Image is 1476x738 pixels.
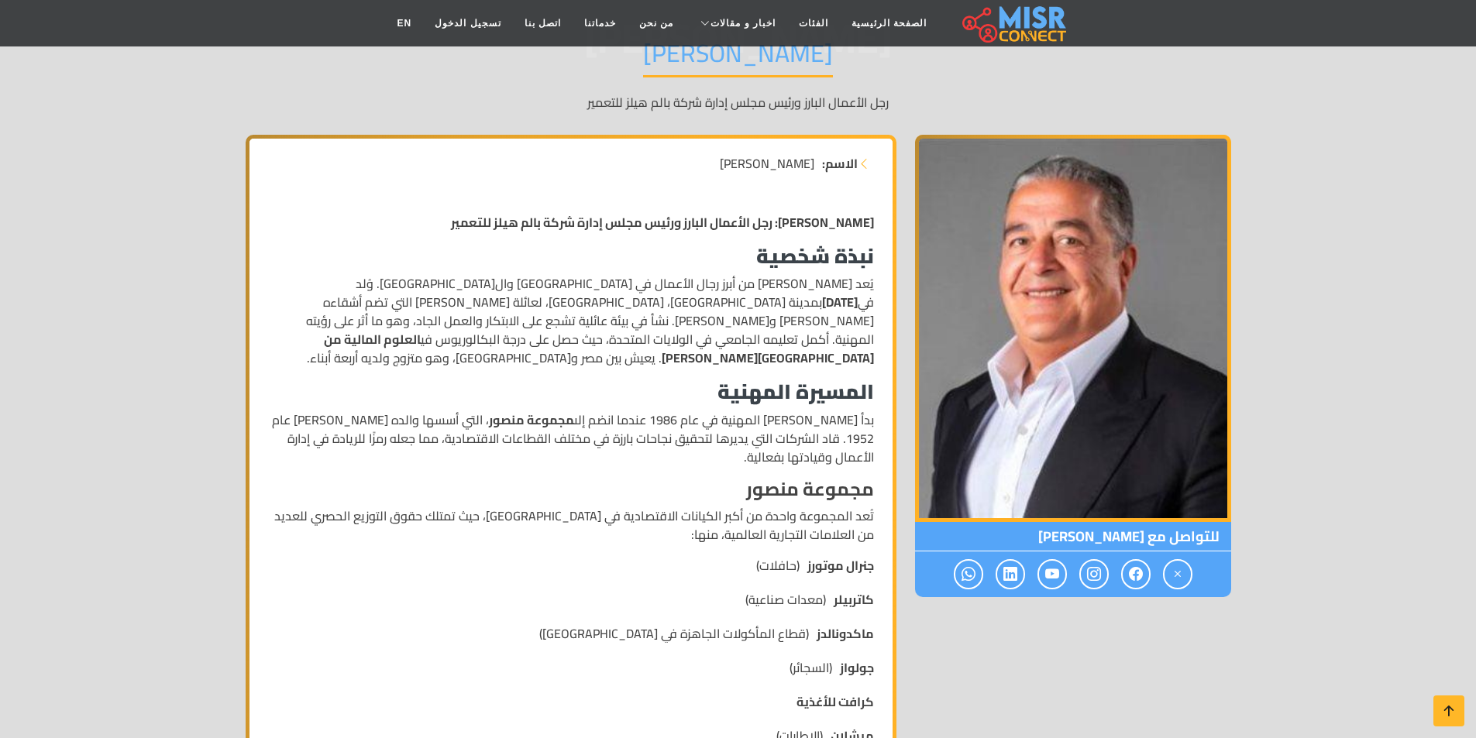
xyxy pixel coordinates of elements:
[840,9,938,38] a: الصفحة الرئيسية
[915,522,1231,551] span: للتواصل مع [PERSON_NAME]
[787,9,840,38] a: الفئات
[746,472,874,506] strong: مجموعة منصور
[756,237,874,275] strong: نبذة شخصية
[539,624,874,643] p: (قطاع المأكولات الجاهزة في [GEOGRAPHIC_DATA])
[643,38,833,77] h1: [PERSON_NAME]
[962,4,1066,43] img: main.misr_connect
[834,588,874,611] strong: كاتربيلر
[807,554,874,577] strong: جنرال موتورز
[710,16,776,30] span: اخبار و مقالات
[451,211,874,234] strong: [PERSON_NAME]: رجل الأعمال البارز ورئيس مجلس إدارة شركة بالم هيلز للتعمير
[268,410,874,466] p: بدأ [PERSON_NAME] المهنية في عام 1986 عندما انضم إلى ، التي أسسها والده [PERSON_NAME] عام 1952. ق...
[817,622,874,645] strong: ماكدونالدز
[915,135,1231,522] img: ياسين منصور
[717,372,874,410] strong: المسيرة المهنية
[840,656,874,679] strong: جولواز
[822,290,858,314] strong: [DATE]
[720,154,814,173] span: [PERSON_NAME]
[756,556,874,575] p: (حافلات)
[489,408,574,431] strong: مجموعة منصور
[268,506,874,544] p: تُعد المجموعة واحدة من أكبر الكيانات الاقتصادية في [GEOGRAPHIC_DATA]، حيث تمتلك حقوق التوزيع الحص...
[386,9,424,38] a: EN
[685,9,787,38] a: اخبار و مقالات
[513,9,573,38] a: اتصل بنا
[745,590,874,609] p: (معدات صناعية)
[790,658,874,677] p: (السجائر)
[268,274,874,367] p: يُعد [PERSON_NAME] من أبرز رجال الأعمال في [GEOGRAPHIC_DATA] وال[GEOGRAPHIC_DATA]. وُلد في بمدينة...
[628,9,685,38] a: من نحن
[573,9,628,38] a: خدماتنا
[822,154,858,173] strong: الاسم:
[246,93,1231,112] p: رجل الأعمال البارز ورئيس مجلس إدارة شركة بالم هيلز للتعمير
[324,328,874,369] strong: العلوم المالية من [GEOGRAPHIC_DATA][PERSON_NAME]
[796,690,874,713] strong: كرافت للأغذية
[423,9,512,38] a: تسجيل الدخول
